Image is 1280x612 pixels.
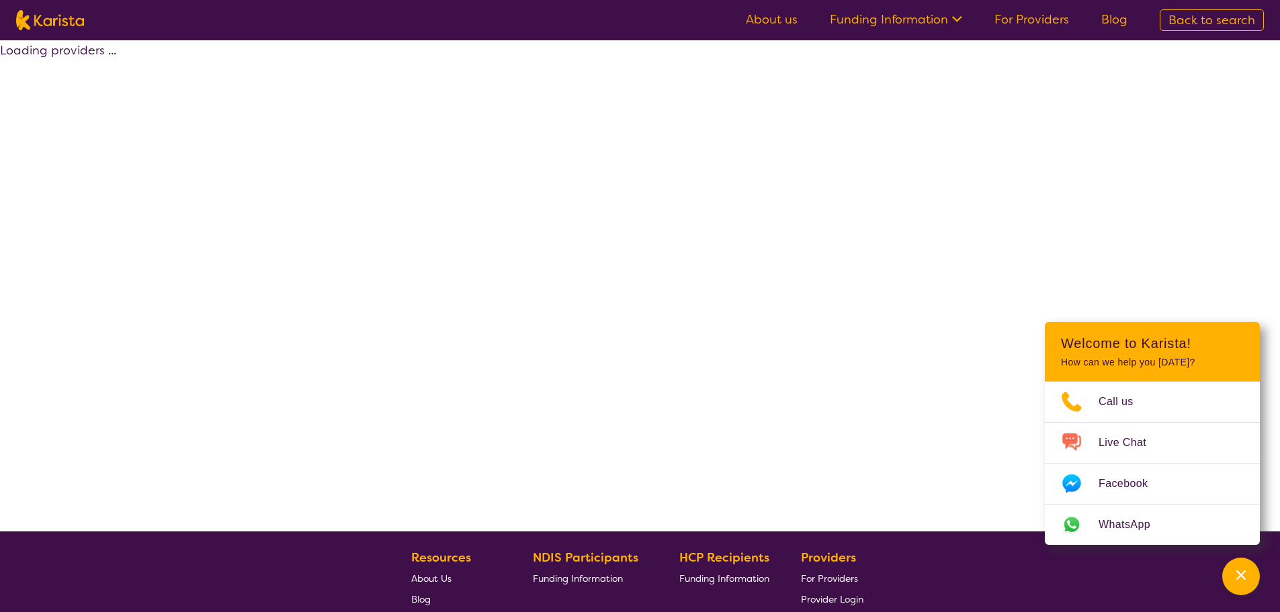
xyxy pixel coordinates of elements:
[679,550,769,566] b: HCP Recipients
[1168,12,1255,28] span: Back to search
[994,11,1069,28] a: For Providers
[1101,11,1127,28] a: Blog
[801,593,863,605] span: Provider Login
[1045,505,1260,545] a: Web link opens in a new tab.
[411,593,431,605] span: Blog
[16,10,84,30] img: Karista logo
[411,568,501,588] a: About Us
[533,550,638,566] b: NDIS Participants
[1099,515,1166,535] span: WhatsApp
[1099,392,1150,412] span: Call us
[1160,9,1264,31] a: Back to search
[746,11,798,28] a: About us
[679,568,769,588] a: Funding Information
[1099,433,1162,453] span: Live Chat
[533,572,623,584] span: Funding Information
[411,572,452,584] span: About Us
[1099,474,1164,494] span: Facebook
[1061,357,1244,368] p: How can we help you [DATE]?
[830,11,962,28] a: Funding Information
[411,588,501,609] a: Blog
[1045,322,1260,545] div: Channel Menu
[801,550,856,566] b: Providers
[411,550,471,566] b: Resources
[533,568,648,588] a: Funding Information
[801,572,858,584] span: For Providers
[1045,382,1260,545] ul: Choose channel
[1222,558,1260,595] button: Channel Menu
[801,568,863,588] a: For Providers
[801,588,863,609] a: Provider Login
[679,572,769,584] span: Funding Information
[1061,335,1244,351] h2: Welcome to Karista!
